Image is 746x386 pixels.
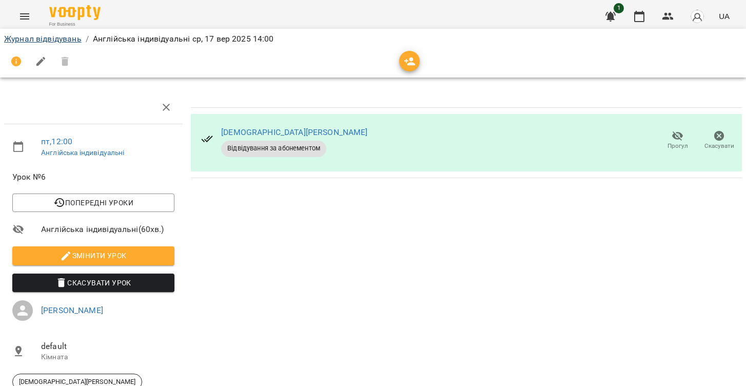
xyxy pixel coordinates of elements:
button: Прогул [657,126,698,155]
p: Англійська індивідуальні ср, 17 вер 2025 14:00 [93,33,274,45]
a: [DEMOGRAPHIC_DATA][PERSON_NAME] [221,127,368,137]
button: Змінити урок [12,246,174,265]
span: Змінити урок [21,249,166,262]
span: Англійська індивідуальні ( 60 хв. ) [41,223,174,236]
button: Попередні уроки [12,194,174,212]
button: Скасувати [698,126,740,155]
span: Урок №6 [12,171,174,183]
a: пт , 12:00 [41,137,72,146]
span: 1 [614,3,624,13]
a: Журнал відвідувань [4,34,82,44]
span: Скасувати [704,142,734,150]
span: Попередні уроки [21,197,166,209]
span: UA [719,11,730,22]
li: / [86,33,89,45]
img: avatar_s.png [690,9,704,24]
a: [PERSON_NAME] [41,305,103,315]
img: Voopty Logo [49,5,101,20]
span: default [41,340,174,353]
button: Menu [12,4,37,29]
button: UA [715,7,734,26]
button: Скасувати Урок [12,274,174,292]
span: Відвідування за абонементом [221,144,326,153]
a: Англійська індивідуальні [41,148,125,157]
span: Прогул [668,142,688,150]
span: For Business [49,21,101,28]
p: Кімната [41,352,174,362]
nav: breadcrumb [4,33,742,45]
span: Скасувати Урок [21,277,166,289]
